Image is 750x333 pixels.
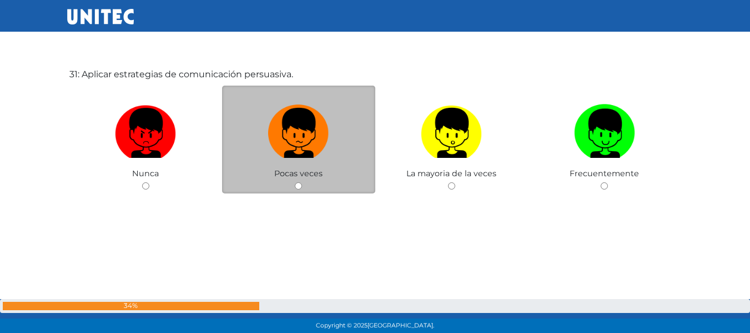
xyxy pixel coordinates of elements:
[574,100,635,158] img: Frecuentemente
[132,168,159,178] span: Nunca
[69,68,293,81] label: 31: Aplicar estrategias de comunicación persuasiva.
[3,302,259,310] div: 34%
[570,168,639,178] span: Frecuentemente
[406,168,496,178] span: La mayoria de la veces
[368,322,434,329] span: [GEOGRAPHIC_DATA].
[274,168,323,178] span: Pocas veces
[268,100,329,158] img: Pocas veces
[115,100,176,158] img: Nunca
[421,100,482,158] img: La mayoria de la veces
[67,9,134,24] img: UNITEC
